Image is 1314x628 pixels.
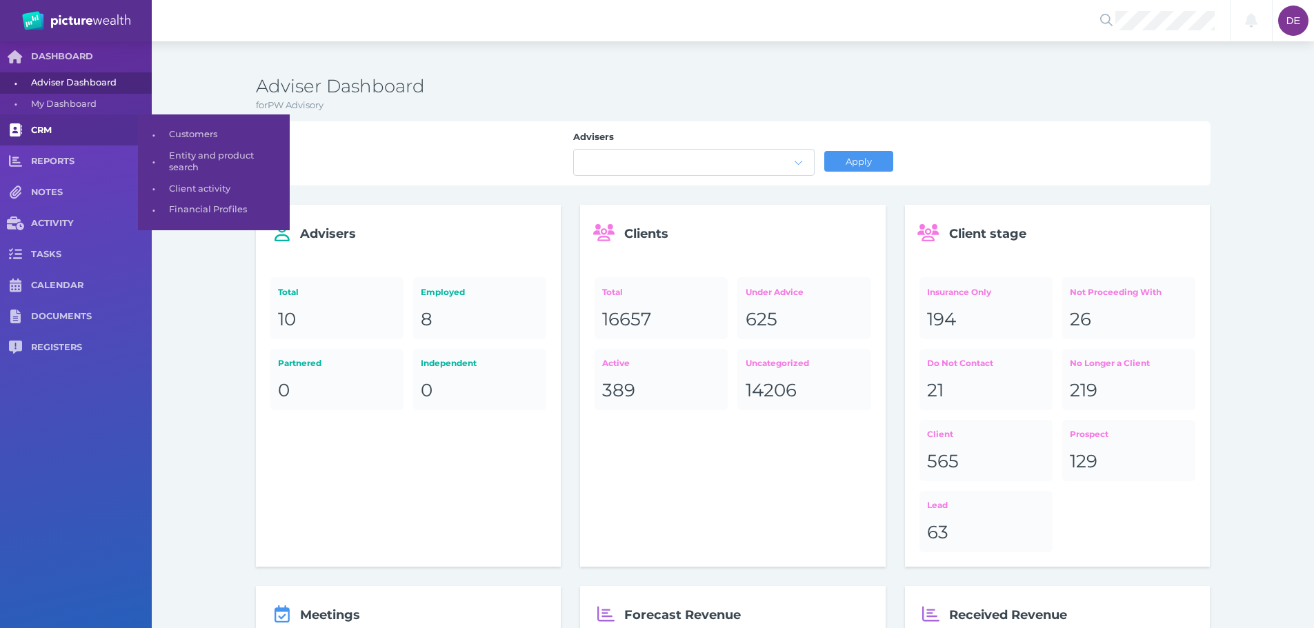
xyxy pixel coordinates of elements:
[138,126,169,143] span: •
[602,358,630,368] span: Active
[421,379,539,403] div: 0
[31,94,147,115] span: My Dashboard
[413,277,546,338] a: Employed8
[1070,287,1162,297] span: Not Proceeding With
[602,379,720,403] div: 389
[421,308,539,332] div: 8
[927,429,953,439] span: Client
[746,358,809,368] span: Uncategorized
[421,358,477,368] span: Independent
[1070,450,1188,474] div: 129
[31,342,152,354] span: REGISTERS
[1070,429,1108,439] span: Prospect
[169,124,285,145] span: Customers
[270,349,404,410] a: Partnered0
[31,72,147,94] span: Adviser Dashboard
[949,226,1026,241] span: Client stage
[927,500,948,510] span: Lead
[927,358,993,368] span: Do Not Contact
[169,145,285,178] span: Entity and product search
[31,311,152,323] span: DOCUMENTS
[169,179,285,200] span: Client activity
[278,308,396,332] div: 10
[927,450,1045,474] div: 565
[595,349,728,410] a: Active389
[31,156,152,168] span: REPORTS
[624,607,741,622] span: Forecast Revenue
[746,379,864,403] div: 14206
[278,287,299,297] span: Total
[1278,6,1308,36] div: Darcie Ercegovich
[927,521,1045,545] div: 63
[1286,15,1300,26] span: DE
[31,51,152,63] span: DASHBOARD
[278,358,321,368] span: Partnered
[1070,308,1188,332] div: 26
[22,11,130,30] img: PW
[595,277,728,338] a: Total16657
[31,280,152,292] span: CALENDAR
[278,379,396,403] div: 0
[138,199,290,221] a: •Financial Profiles
[927,379,1045,403] div: 21
[300,607,360,622] span: Meetings
[256,75,1211,99] h3: Adviser Dashboard
[300,226,356,241] span: Advisers
[169,199,285,221] span: Financial Profiles
[31,218,152,230] span: ACTIVITY
[746,287,804,297] span: Under Advice
[602,287,623,297] span: Total
[1070,358,1150,368] span: No Longer a Client
[138,153,169,170] span: •
[270,277,404,338] a: Total10
[138,180,169,197] span: •
[421,287,465,297] span: Employed
[31,249,152,261] span: TASKS
[824,151,893,172] button: Apply
[256,99,1211,112] p: for PW Advisory
[138,201,169,219] span: •
[138,124,290,145] a: •Customers
[138,179,290,200] a: •Client activity
[737,277,870,338] a: Under Advice625
[746,308,864,332] div: 625
[31,187,152,199] span: NOTES
[949,607,1067,622] span: Received Revenue
[927,287,991,297] span: Insurance Only
[573,131,815,149] label: Advisers
[1070,379,1188,403] div: 219
[839,156,877,167] span: Apply
[138,145,290,178] a: •Entity and product search
[624,226,668,241] span: Clients
[602,308,720,332] div: 16657
[31,125,152,136] span: CRM
[413,349,546,410] a: Independent0
[927,308,1045,332] div: 194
